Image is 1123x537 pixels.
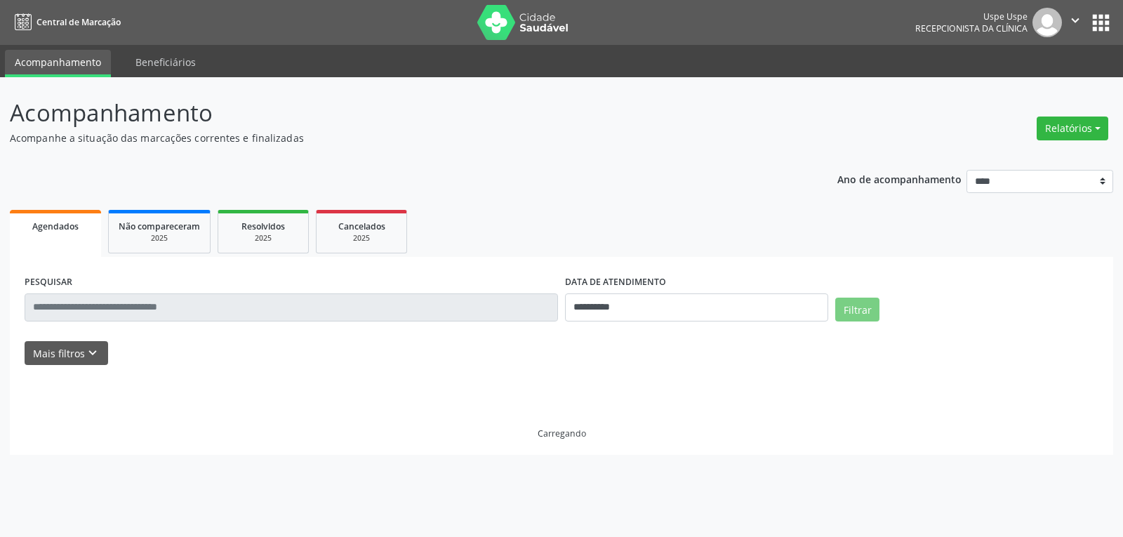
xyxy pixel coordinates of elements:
button: Relatórios [1037,117,1108,140]
a: Central de Marcação [10,11,121,34]
i:  [1068,13,1083,28]
a: Acompanhamento [5,50,111,77]
a: Beneficiários [126,50,206,74]
button: Filtrar [835,298,879,321]
span: Resolvidos [241,220,285,232]
img: img [1032,8,1062,37]
p: Ano de acompanhamento [837,170,962,187]
span: Não compareceram [119,220,200,232]
span: Agendados [32,220,79,232]
div: 2025 [326,233,397,244]
p: Acompanhamento [10,95,782,131]
button: Mais filtroskeyboard_arrow_down [25,341,108,366]
span: Central de Marcação [36,16,121,28]
p: Acompanhe a situação das marcações correntes e finalizadas [10,131,782,145]
div: 2025 [228,233,298,244]
label: PESQUISAR [25,272,72,293]
span: Cancelados [338,220,385,232]
span: Recepcionista da clínica [915,22,1028,34]
div: 2025 [119,233,200,244]
i: keyboard_arrow_down [85,345,100,361]
label: DATA DE ATENDIMENTO [565,272,666,293]
div: Carregando [538,427,586,439]
div: Uspe Uspe [915,11,1028,22]
button: apps [1089,11,1113,35]
button:  [1062,8,1089,37]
